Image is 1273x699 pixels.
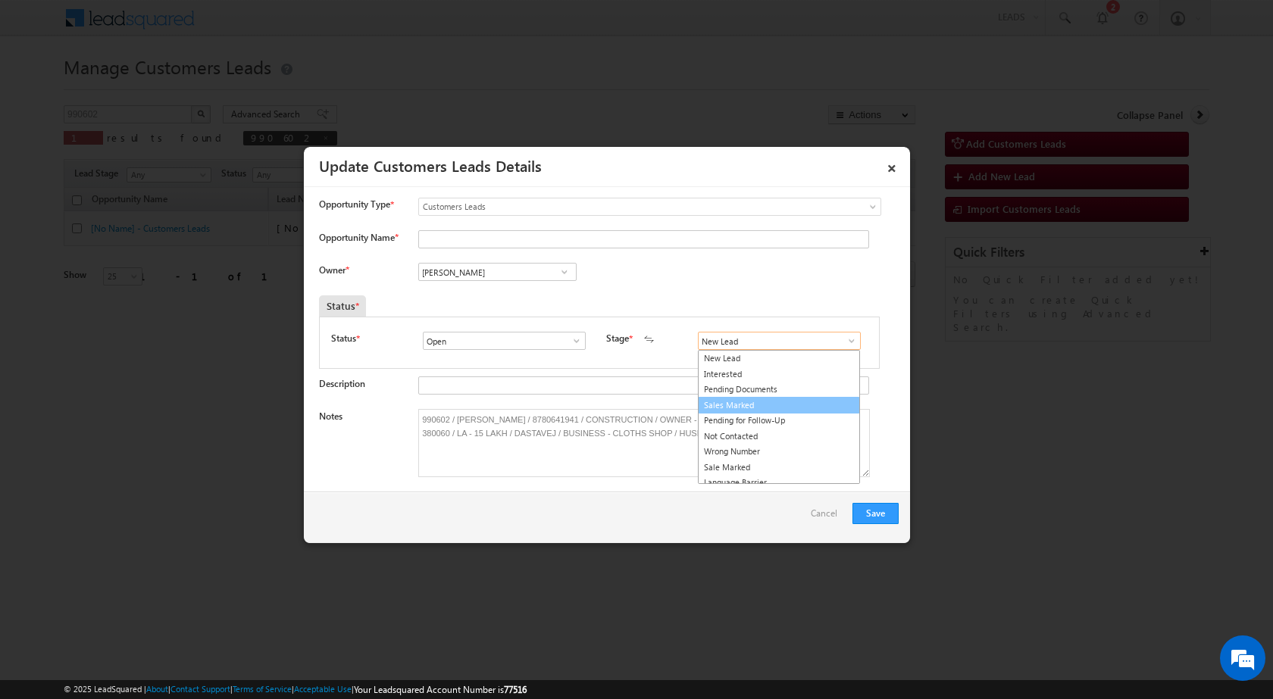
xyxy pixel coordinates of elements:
[419,200,819,214] span: Customers Leads
[418,263,577,281] input: Type to Search
[699,413,859,429] a: Pending for Follow-Up
[699,429,859,445] a: Not Contacted
[319,154,542,176] a: Update Customers Leads Details
[319,264,349,276] label: Owner
[64,682,527,697] span: © 2025 LeadSquared | | | | |
[20,140,277,454] textarea: Type your message and hit 'Enter'
[319,378,365,389] label: Description
[699,367,859,382] a: Interested
[563,333,582,348] a: Show All Items
[319,295,366,317] div: Status
[838,333,857,348] a: Show All Items
[206,467,275,487] em: Start Chat
[319,232,398,243] label: Opportunity Name
[852,503,899,524] button: Save
[26,80,64,99] img: d_60004797649_company_0_60004797649
[699,382,859,398] a: Pending Documents
[555,264,574,279] a: Show All Items
[504,684,527,695] span: 77516
[606,332,629,345] label: Stage
[233,684,292,694] a: Terms of Service
[319,198,390,211] span: Opportunity Type
[699,475,859,491] a: Language Barrier
[319,410,342,422] label: Notes
[249,8,285,44] div: Minimize live chat window
[331,332,356,345] label: Status
[423,332,586,350] input: Type to Search
[699,460,859,476] a: Sale Marked
[294,684,352,694] a: Acceptable Use
[811,503,845,532] a: Cancel
[146,684,168,694] a: About
[699,444,859,460] a: Wrong Number
[879,152,905,179] a: ×
[170,684,230,694] a: Contact Support
[79,80,255,99] div: Chat with us now
[699,351,859,367] a: New Lead
[354,684,527,695] span: Your Leadsquared Account Number is
[698,332,861,350] input: Type to Search
[698,397,860,414] a: Sales Marked
[418,198,881,216] a: Customers Leads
